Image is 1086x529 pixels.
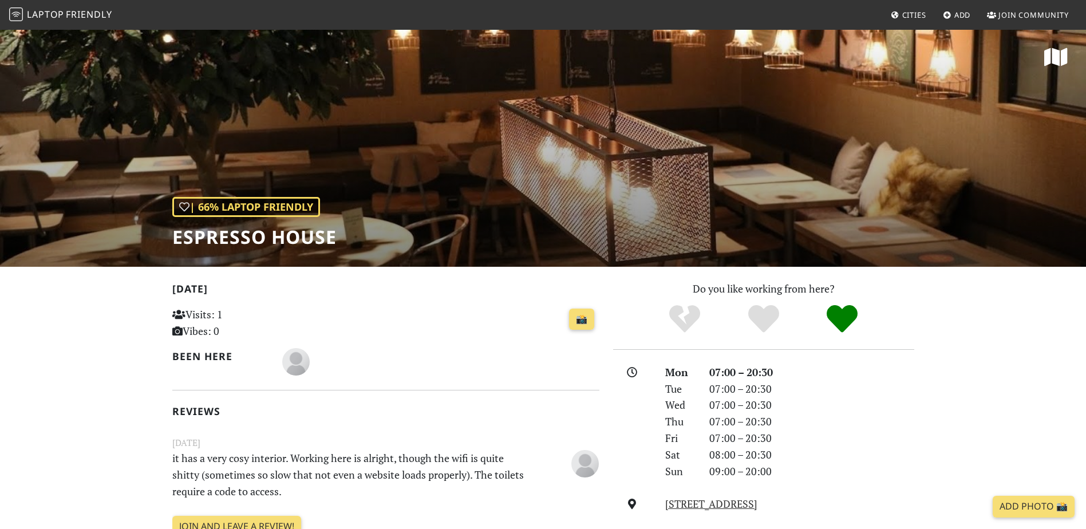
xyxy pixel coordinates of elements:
div: 07:00 – 20:30 [702,364,921,381]
a: [STREET_ADDRESS] [665,497,757,511]
img: blank-535327c66bd565773addf3077783bbfce4b00ec00e9fd257753287c682c7fa38.png [571,450,599,477]
div: 07:00 – 20:30 [702,430,921,447]
h2: [DATE] [172,283,599,299]
div: 08:00 – 20:30 [702,447,921,463]
div: Definitely! [803,303,882,335]
div: Yes [724,303,803,335]
div: Sat [658,447,702,463]
a: LaptopFriendly LaptopFriendly [9,5,112,25]
div: Fri [658,430,702,447]
div: 09:00 – 20:00 [702,463,921,480]
h2: Been here [172,350,269,362]
a: Add Photo 📸 [993,496,1075,518]
div: Mon [658,364,702,381]
span: Add [954,10,971,20]
p: it has a very cosy interior. Working here is alright, though the wifi is quite shitty (sometimes ... [165,450,533,499]
h1: Espresso House [172,226,337,248]
div: Tue [658,381,702,397]
span: Anonymous [571,455,599,469]
p: Do you like working from here? [613,281,914,297]
span: Join Community [998,10,1069,20]
span: Friendly [66,8,112,21]
a: Add [938,5,976,25]
small: [DATE] [165,436,606,450]
a: Cities [886,5,931,25]
img: LaptopFriendly [9,7,23,21]
span: Paula Menzel [282,354,310,368]
div: 07:00 – 20:30 [702,413,921,430]
h2: Reviews [172,405,599,417]
img: blank-535327c66bd565773addf3077783bbfce4b00ec00e9fd257753287c682c7fa38.png [282,348,310,376]
div: Thu [658,413,702,430]
div: 07:00 – 20:30 [702,381,921,397]
p: Visits: 1 Vibes: 0 [172,306,306,339]
a: Join Community [982,5,1073,25]
div: Wed [658,397,702,413]
span: Laptop [27,8,64,21]
div: Sun [658,463,702,480]
div: 07:00 – 20:30 [702,397,921,413]
span: Cities [902,10,926,20]
a: 📸 [569,309,594,330]
div: No [645,303,724,335]
div: | 66% Laptop Friendly [172,197,320,217]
